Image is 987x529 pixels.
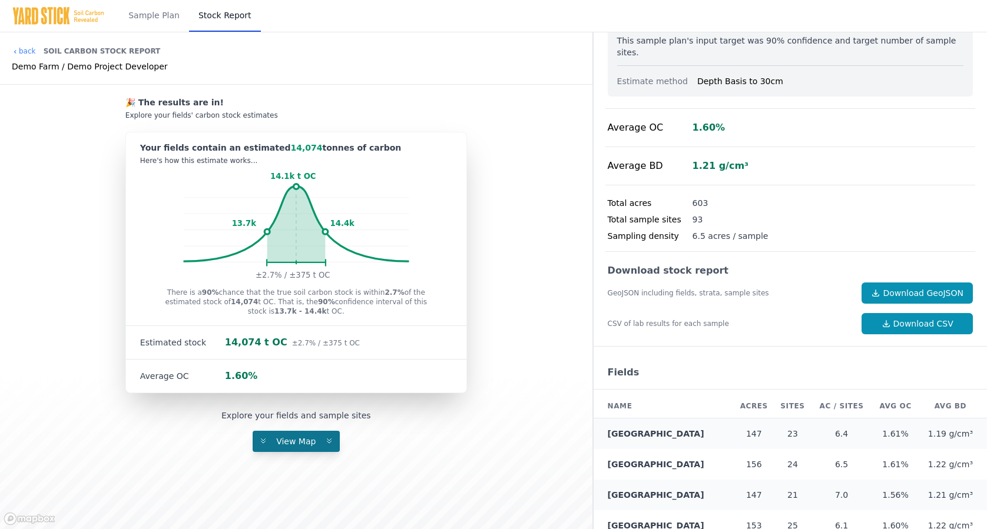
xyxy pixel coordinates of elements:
[202,288,219,297] strong: 90%
[225,335,360,350] div: 14,074 t OC
[919,394,987,418] th: AVG BD
[12,61,168,72] div: Demo Farm / Demo Project Developer
[164,288,428,316] p: There is a chance that the true soil carbon stock is within of the estimated stock of t OC. That ...
[693,159,749,173] div: 1.21 g/cm³
[734,418,774,450] td: 147
[140,156,452,165] div: Here's how this estimate works...
[872,418,919,450] td: 1.61%
[231,298,258,306] strong: 14,074
[811,418,872,450] td: 6.4
[693,230,769,242] div: 6.5 acres / sample
[774,394,811,418] th: Sites
[140,142,452,154] div: Your fields contain an estimated tonnes of carbon
[125,97,467,108] div: 🎉 The results are in!
[617,35,963,58] p: This sample plan's input target was 90% confidence and target number of sample sites.
[12,46,36,56] a: back
[862,313,973,334] a: Download CSV
[693,121,726,135] div: 1.60%
[232,219,256,228] tspan: 13.7k
[12,6,105,25] img: Yard Stick Logo
[290,143,322,152] span: 14,074
[274,307,327,315] strong: 13.7k - 14.4k
[608,460,704,469] a: [GEOGRAPHIC_DATA]
[693,214,703,225] div: 93
[774,449,811,480] td: 24
[872,394,919,418] th: AVG OC
[608,159,693,173] div: Average BD
[811,480,872,510] td: 7.0
[608,264,973,278] div: Download stock report
[617,75,697,87] div: Estimate method
[140,337,225,348] div: Estimated stock
[125,111,467,120] div: Explore your fields' carbon stock estimates
[774,418,811,450] td: 23
[872,449,919,480] td: 1.61%
[697,75,963,87] div: Depth Basis to 30cm
[594,394,734,418] th: Name
[693,197,708,209] div: 603
[594,356,987,390] div: Fields
[385,288,404,297] strong: 2.7%
[330,219,354,228] tspan: 14.4k
[608,490,704,500] a: [GEOGRAPHIC_DATA]
[919,480,987,510] td: 1.21 g/cm³
[44,42,161,61] div: Soil Carbon Stock Report
[608,121,693,135] div: Average OC
[221,410,371,421] div: Explore your fields and sample sites
[318,298,335,306] strong: 90%
[608,429,704,438] a: [GEOGRAPHIC_DATA]
[608,230,693,242] div: Sampling density
[608,214,693,225] div: Total sample sites
[269,437,323,446] span: View Map
[140,370,225,382] div: Average OC
[919,449,987,480] td: 1.22 g/cm³
[862,282,973,304] a: Download GeoJSON
[919,418,987,450] td: 1.19 g/cm³
[872,480,919,510] td: 1.56%
[608,319,853,328] div: CSV of lab results for each sample
[256,271,330,280] tspan: ±2.7% / ±375 t OC
[253,431,340,452] button: View Map
[734,449,774,480] td: 156
[811,449,872,480] td: 6.5
[292,339,360,347] span: ±2.7% / ±375 t OC
[270,172,316,181] tspan: 14.1k t OC
[608,288,853,298] div: GeoJSON including fields, strata, sample sites
[734,480,774,510] td: 147
[225,369,258,383] div: 1.60%
[734,394,774,418] th: Acres
[774,480,811,510] td: 21
[811,394,872,418] th: AC / Sites
[608,197,693,209] div: Total acres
